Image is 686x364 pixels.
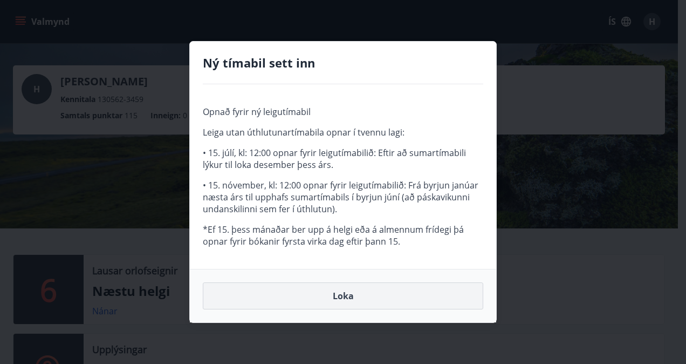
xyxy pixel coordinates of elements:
p: Opnað fyrir ný leigutímabil [203,106,483,118]
p: *Ef 15. þess mánaðar ber upp á helgi eða á almennum frídegi þá opnar fyrir bókanir fyrsta virka d... [203,224,483,247]
button: Loka [203,282,483,309]
h4: Ný tímabil sett inn [203,55,483,71]
p: • 15. júlí, kl: 12:00 opnar fyrir leigutímabilið: Eftir að sumartímabili lýkur til loka desember ... [203,147,483,171]
p: Leiga utan úthlutunartímabila opnar í tvennu lagi: [203,126,483,138]
p: • 15. nóvember, kl: 12:00 opnar fyrir leigutímabilið: Frá byrjun janúar næsta árs til upphafs sum... [203,179,483,215]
